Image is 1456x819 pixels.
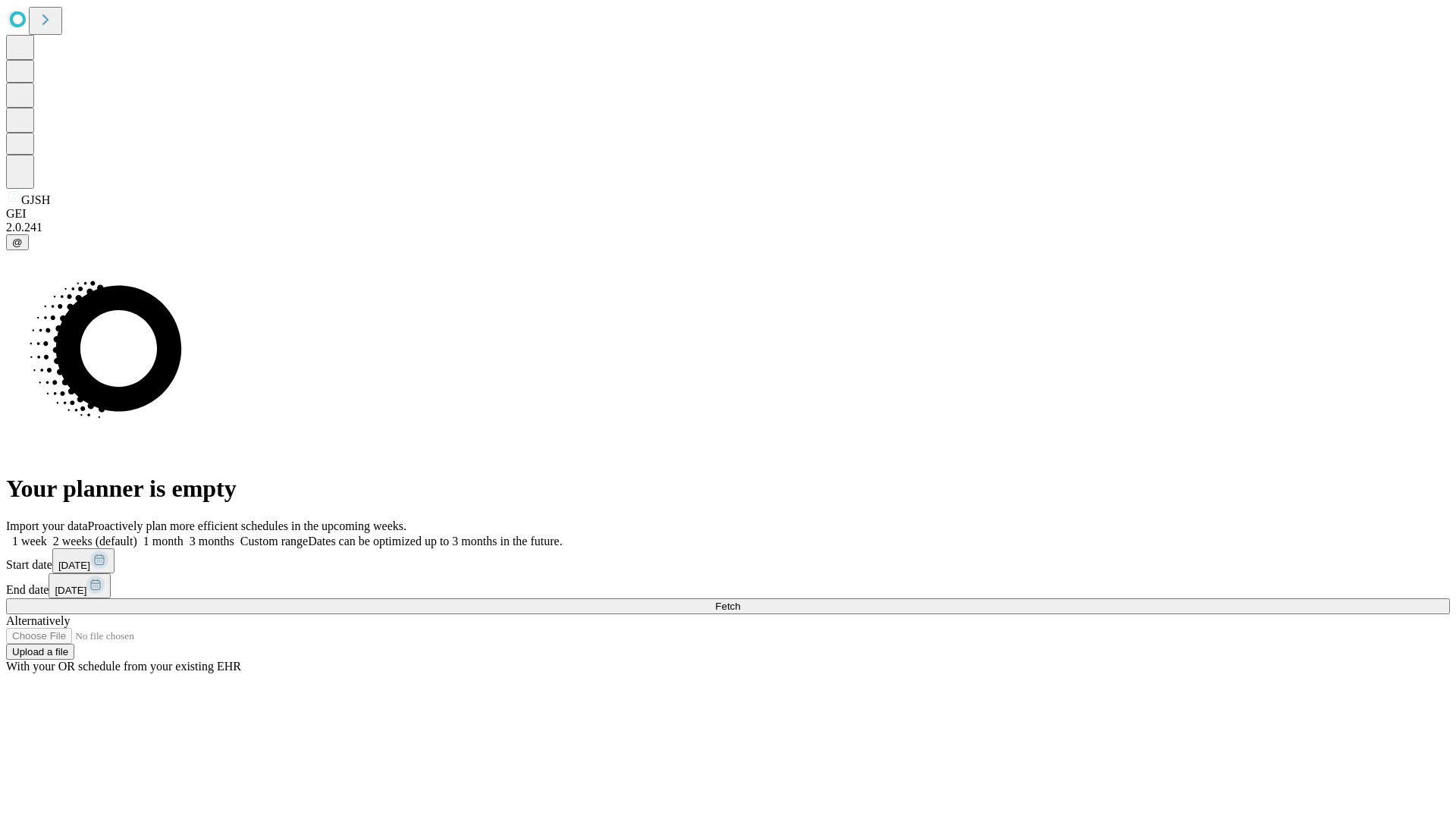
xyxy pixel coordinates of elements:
h1: Your planner is empty [6,475,1450,503]
span: [DATE] [55,585,86,596]
span: Dates can be optimized up to 3 months in the future. [308,535,562,548]
button: [DATE] [52,548,115,573]
span: 1 week [12,535,47,548]
span: GJSH [21,193,50,206]
span: With your OR schedule from your existing EHR [6,660,241,673]
span: [DATE] [58,560,90,571]
span: Proactively plan more efficient schedules in the upcoming weeks. [88,519,406,532]
span: Alternatively [6,614,70,627]
span: Fetch [715,601,740,612]
span: Custom range [240,535,308,548]
span: Import your data [6,519,88,532]
button: @ [6,234,29,250]
div: End date [6,573,1450,598]
div: GEI [6,207,1450,221]
div: Start date [6,548,1450,573]
button: Upload a file [6,644,74,660]
button: [DATE] [49,573,111,598]
span: 1 month [143,535,184,548]
span: @ [12,237,23,248]
button: Fetch [6,598,1450,614]
span: 2 weeks (default) [53,535,137,548]
span: 3 months [190,535,234,548]
div: 2.0.241 [6,221,1450,234]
